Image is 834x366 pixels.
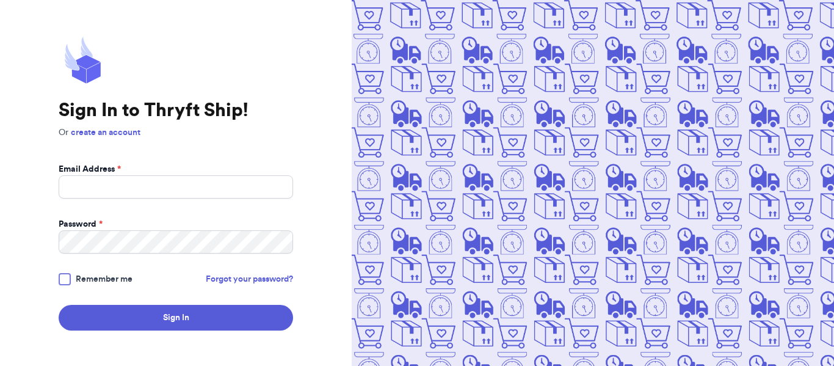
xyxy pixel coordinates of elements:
[206,273,293,285] a: Forgot your password?
[59,100,293,122] h1: Sign In to Thryft Ship!
[76,273,132,285] span: Remember me
[59,218,103,230] label: Password
[59,163,121,175] label: Email Address
[59,305,293,331] button: Sign In
[59,126,293,139] p: Or
[71,128,140,137] a: create an account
